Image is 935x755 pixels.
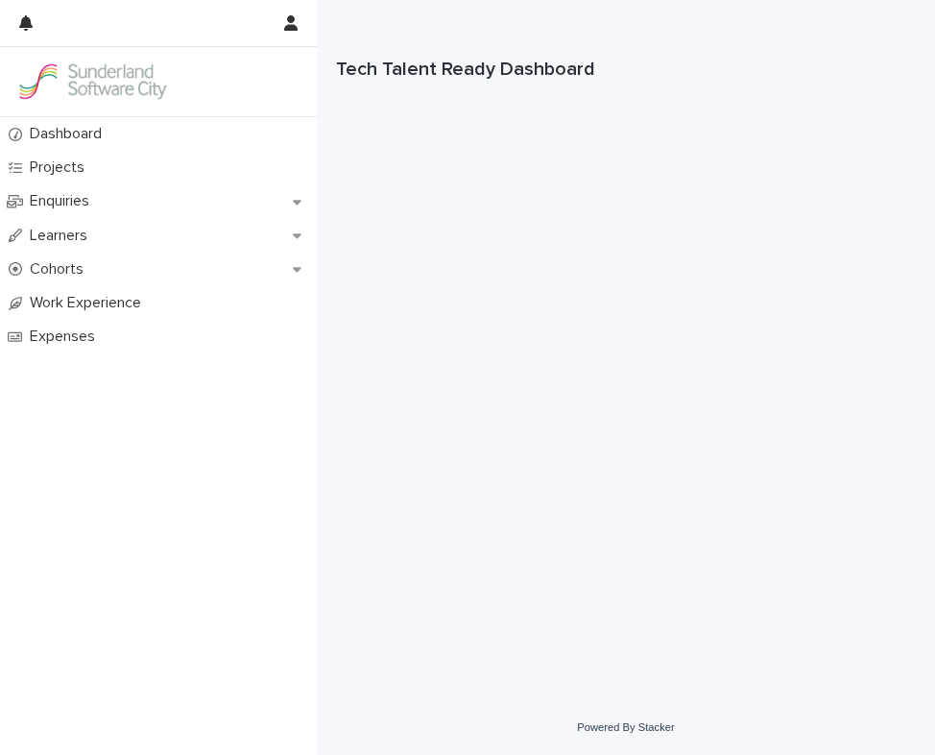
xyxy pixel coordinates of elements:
h1: Tech Talent Ready Dashboard [336,58,916,81]
p: Enquiries [22,192,105,210]
p: Dashboard [22,125,117,143]
p: Cohorts [22,260,99,279]
p: Expenses [22,328,110,346]
a: Powered By Stacker [577,721,674,733]
img: GVzBcg19RCOYju8xzymn [15,62,169,101]
p: Projects [22,158,100,177]
p: Learners [22,227,103,245]
p: Work Experience [22,294,156,312]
